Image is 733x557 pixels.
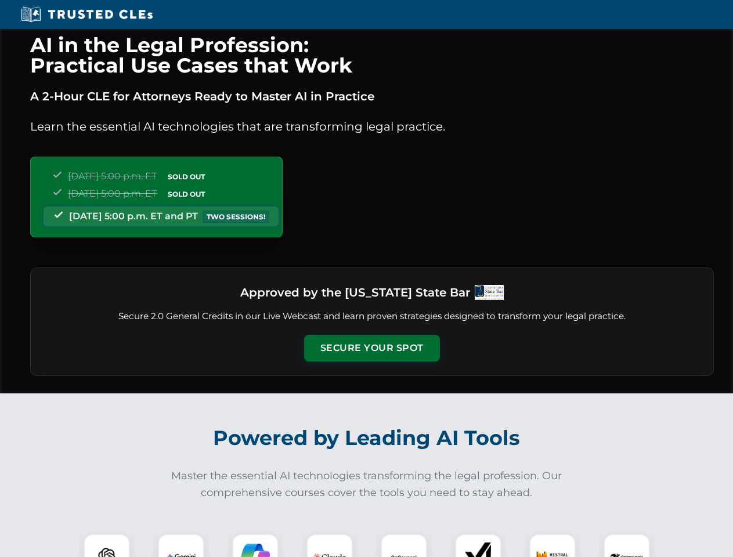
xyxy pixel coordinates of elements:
[164,188,209,200] span: SOLD OUT
[30,35,714,75] h1: AI in the Legal Profession: Practical Use Cases that Work
[30,117,714,136] p: Learn the essential AI technologies that are transforming legal practice.
[45,310,699,323] p: Secure 2.0 General Credits in our Live Webcast and learn proven strategies designed to transform ...
[164,171,209,183] span: SOLD OUT
[68,188,157,199] span: [DATE] 5:00 p.m. ET
[68,171,157,182] span: [DATE] 5:00 p.m. ET
[30,87,714,106] p: A 2-Hour CLE for Attorneys Ready to Master AI in Practice
[240,282,470,303] h3: Approved by the [US_STATE] State Bar
[45,418,688,458] h2: Powered by Leading AI Tools
[304,335,440,361] button: Secure Your Spot
[17,6,156,23] img: Trusted CLEs
[475,285,504,300] img: Logo
[164,468,570,501] p: Master the essential AI technologies transforming the legal profession. Our comprehensive courses...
